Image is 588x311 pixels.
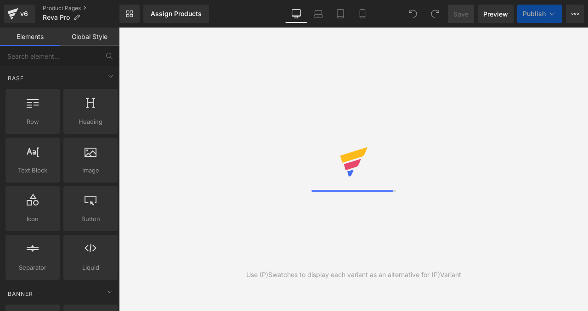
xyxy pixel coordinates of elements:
[7,74,25,83] span: Base
[246,270,461,280] div: Use (P)Swatches to display each variant as an alternative for (P)Variant
[8,166,57,175] span: Text Block
[329,5,351,23] a: Tablet
[8,214,57,224] span: Icon
[523,10,546,17] span: Publish
[8,117,57,127] span: Row
[66,117,115,127] span: Heading
[8,263,57,272] span: Separator
[426,5,444,23] button: Redo
[43,5,119,12] a: Product Pages
[43,14,70,21] span: Reva Pro
[285,5,307,23] a: Desktop
[18,8,30,20] div: v6
[404,5,422,23] button: Undo
[351,5,373,23] a: Mobile
[4,5,35,23] a: v6
[60,28,119,46] a: Global Style
[453,9,469,19] span: Save
[119,5,140,23] a: New Library
[483,9,508,19] span: Preview
[66,214,115,224] span: Button
[151,10,202,17] div: Assign Products
[66,263,115,272] span: Liquid
[478,5,514,23] a: Preview
[566,5,584,23] button: More
[7,289,34,298] span: Banner
[66,166,115,175] span: Image
[307,5,329,23] a: Laptop
[517,5,562,23] button: Publish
